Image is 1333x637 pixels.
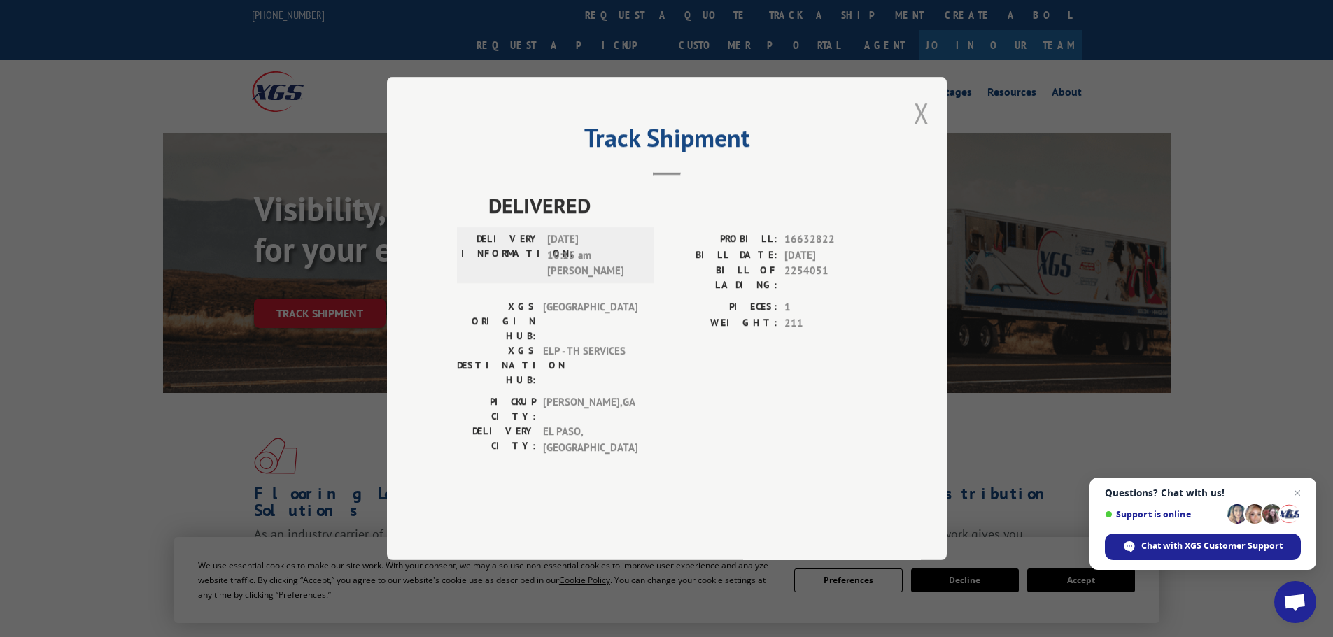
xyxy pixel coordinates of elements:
[488,189,877,221] span: DELIVERED
[667,231,777,248] label: PROBILL:
[457,424,536,455] label: DELIVERY CITY:
[457,394,536,424] label: PICKUP CITY:
[1105,534,1301,560] div: Chat with XGS Customer Support
[784,299,877,315] span: 1
[784,263,877,292] span: 2254051
[457,299,536,343] label: XGS ORIGIN HUB:
[1105,509,1222,520] span: Support is online
[543,343,637,387] span: ELP - TH SERVICES
[543,299,637,343] span: [GEOGRAPHIC_DATA]
[667,248,777,264] label: BILL DATE:
[1105,487,1301,499] span: Questions? Chat with us!
[784,248,877,264] span: [DATE]
[457,343,536,387] label: XGS DESTINATION HUB:
[543,424,637,455] span: EL PASO , [GEOGRAPHIC_DATA]
[1289,485,1306,501] span: Close chat
[914,94,929,131] button: Close modal
[667,299,777,315] label: PIECES:
[1141,540,1283,552] span: Chat with XGS Customer Support
[784,315,877,331] span: 211
[461,231,540,279] label: DELIVERY INFORMATION:
[784,231,877,248] span: 16632822
[1274,581,1316,623] div: Open chat
[547,231,642,279] span: [DATE] 10:15 am [PERSON_NAME]
[667,263,777,292] label: BILL OF LADING:
[543,394,637,424] span: [PERSON_NAME] , GA
[457,128,877,155] h2: Track Shipment
[667,315,777,331] label: WEIGHT:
